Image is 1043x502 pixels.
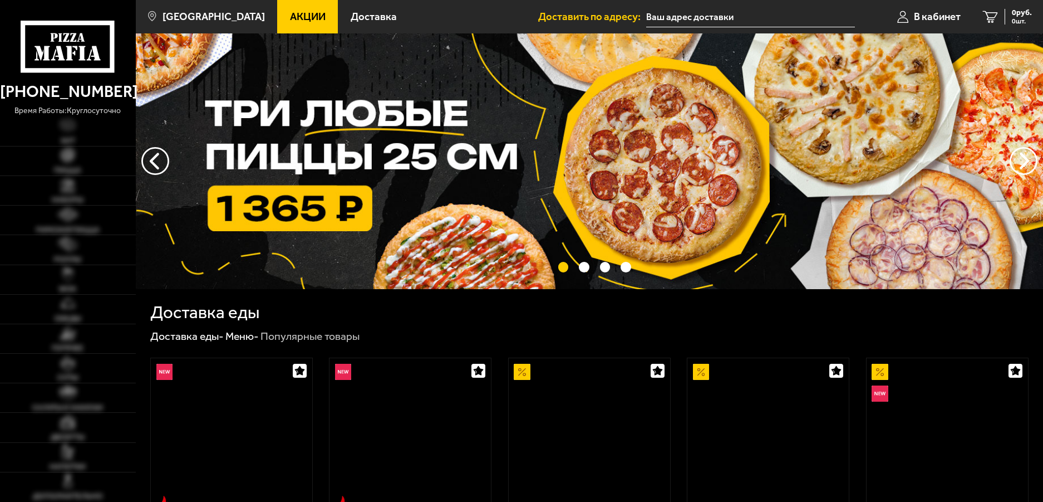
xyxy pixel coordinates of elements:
span: Горячее [52,344,83,352]
div: Популярные товары [260,329,360,343]
button: предыдущий [1010,147,1037,175]
img: Новинка [156,364,173,380]
span: Обеды [55,315,81,323]
img: Акционный [514,364,530,380]
span: Доставить по адресу: [538,12,646,22]
button: точки переключения [621,262,631,272]
span: Наборы [52,196,83,204]
img: Новинка [335,364,351,380]
button: точки переключения [600,262,611,272]
span: Хит [61,137,75,145]
span: WOK [59,285,76,293]
span: Десерты [51,433,85,441]
img: Акционный [872,364,888,380]
span: Напитки [50,463,86,471]
a: Доставка еды- [150,330,224,343]
span: 0 шт. [1012,18,1032,25]
button: следующий [141,147,169,175]
img: Новинка [872,386,888,402]
span: [GEOGRAPHIC_DATA] [163,12,265,22]
span: Акции [290,12,326,22]
span: В кабинет [914,12,961,22]
span: Доставка [351,12,397,22]
span: Дополнительно [33,493,103,500]
span: Роллы [54,256,81,264]
span: Супы [57,374,78,382]
h1: Доставка еды [150,304,259,321]
input: Ваш адрес доставки [646,7,855,27]
button: точки переключения [558,262,569,272]
button: точки переключения [579,262,589,272]
span: 0 руб. [1012,9,1032,17]
span: Салаты и закуски [32,404,103,412]
span: Пицца [54,167,81,174]
span: Римская пицца [36,226,100,234]
a: Меню- [225,330,259,343]
img: Акционный [693,364,709,380]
